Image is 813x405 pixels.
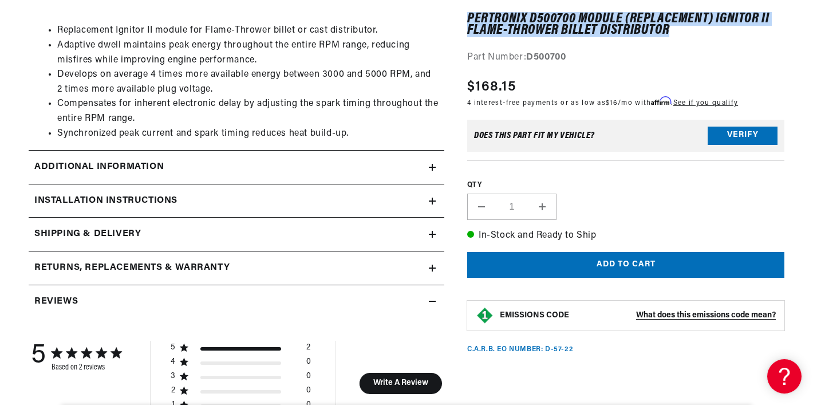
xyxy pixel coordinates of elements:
[171,357,176,367] div: 4
[171,386,311,400] div: 2 star by 0 reviews
[34,294,78,309] h2: Reviews
[34,160,164,175] h2: Additional Information
[636,311,776,320] strong: What does this emissions code mean?
[29,218,444,251] summary: Shipping & Delivery
[171,343,311,357] div: 5 star by 2 reviews
[500,310,776,321] button: EMISSIONS CODEWhat does this emissions code mean?
[467,51,784,66] div: Part Number:
[526,53,566,62] strong: D500700
[34,194,177,209] h2: Installation instructions
[171,371,176,382] div: 3
[52,363,121,372] div: Based on 2 reviews
[606,100,618,107] span: $16
[467,252,784,278] button: Add to cart
[171,357,311,371] div: 4 star by 0 reviews
[57,68,439,97] li: Develops on average 4 times more available energy between 3000 and 5000 RPM, and 2 times more ava...
[171,343,176,353] div: 5
[29,251,444,285] summary: Returns, Replacements & Warranty
[29,285,444,319] summary: Reviews
[57,38,439,68] li: Adaptive dwell maintains peak energy throughout the entire RPM range, reducing misfires while imp...
[306,371,311,386] div: 0
[467,77,516,97] span: $168.15
[651,97,671,105] span: Affirm
[57,23,439,38] li: Replacement Ignitor II module for Flame-Thrower billet or cast distributor.
[34,227,141,242] h2: Shipping & Delivery
[467,180,784,190] label: QTY
[34,261,230,276] h2: Returns, Replacements & Warranty
[673,100,738,107] a: See if you qualify - Learn more about Affirm Financing (opens in modal)
[306,343,310,357] div: 2
[467,345,573,355] p: C.A.R.B. EO Number: D-57-22
[31,341,46,372] div: 5
[708,127,778,145] button: Verify
[306,386,311,400] div: 0
[29,184,444,218] summary: Installation instructions
[57,127,439,141] li: Synchronized peak current and spark timing reduces heat build-up.
[467,13,784,37] h1: PerTronix D500700 Module (replacement) Ignitor II Flame-Thrower Billet Distributor
[476,306,494,325] img: Emissions code
[306,357,311,371] div: 0
[29,151,444,184] summary: Additional Information
[171,386,176,396] div: 2
[500,311,569,320] strong: EMISSIONS CODE
[171,371,311,386] div: 3 star by 0 reviews
[467,229,784,243] p: In-Stock and Ready to Ship
[359,373,442,394] button: Write A Review
[467,97,738,108] p: 4 interest-free payments or as low as /mo with .
[474,131,595,140] div: Does This part fit My vehicle?
[57,97,439,126] li: Compensates for inherent electronic delay by adjusting the spark timing throughout the entire RPM...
